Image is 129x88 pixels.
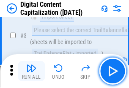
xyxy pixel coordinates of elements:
[7,3,17,14] img: Back
[32,49,98,59] div: TrailBalanceFlat - imported
[20,0,98,16] div: Digital Content Capitalization ([DATE])
[112,3,122,14] img: Settings menu
[101,5,108,12] img: Support
[80,74,91,80] div: Skip
[40,12,74,22] div: Import Sheet
[22,74,41,80] div: Run All
[20,32,27,39] span: # 3
[72,61,99,81] button: Skip
[18,61,45,81] button: Run All
[26,63,36,73] img: Run All
[80,63,91,73] img: Skip
[106,64,119,78] img: Main button
[53,63,63,73] img: Undo
[45,61,72,81] button: Undo
[52,74,65,80] div: Undo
